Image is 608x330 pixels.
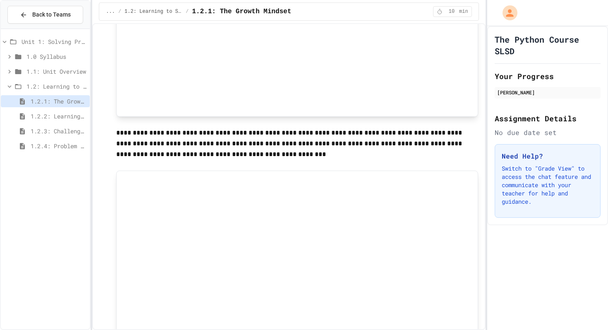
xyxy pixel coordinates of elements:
[124,8,182,15] span: 1.2: Learning to Solve Hard Problems
[32,10,71,19] span: Back to Teams
[31,142,86,150] span: 1.2.4: Problem Solving Practice
[497,89,598,96] div: [PERSON_NAME]
[31,112,86,120] span: 1.2.2: Learning to Solve Hard Problems
[495,70,601,82] h2: Your Progress
[106,8,115,15] span: ...
[192,7,291,17] span: 1.2.1: The Growth Mindset
[31,97,86,106] span: 1.2.1: The Growth Mindset
[26,82,86,91] span: 1.2: Learning to Solve Hard Problems
[186,8,189,15] span: /
[26,52,86,61] span: 1.0 Syllabus
[445,8,458,15] span: 10
[459,8,468,15] span: min
[7,6,83,24] button: Back to Teams
[31,127,86,135] span: 1.2.3: Challenge Problem - The Bridge
[118,8,121,15] span: /
[495,113,601,124] h2: Assignment Details
[494,3,519,22] div: My Account
[22,37,86,46] span: Unit 1: Solving Problems in Computer Science
[26,67,86,76] span: 1.1: Unit Overview
[502,151,594,161] h3: Need Help?
[502,164,594,206] p: Switch to "Grade View" to access the chat feature and communicate with your teacher for help and ...
[495,34,601,57] h1: The Python Course SLSD
[495,128,601,137] div: No due date set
